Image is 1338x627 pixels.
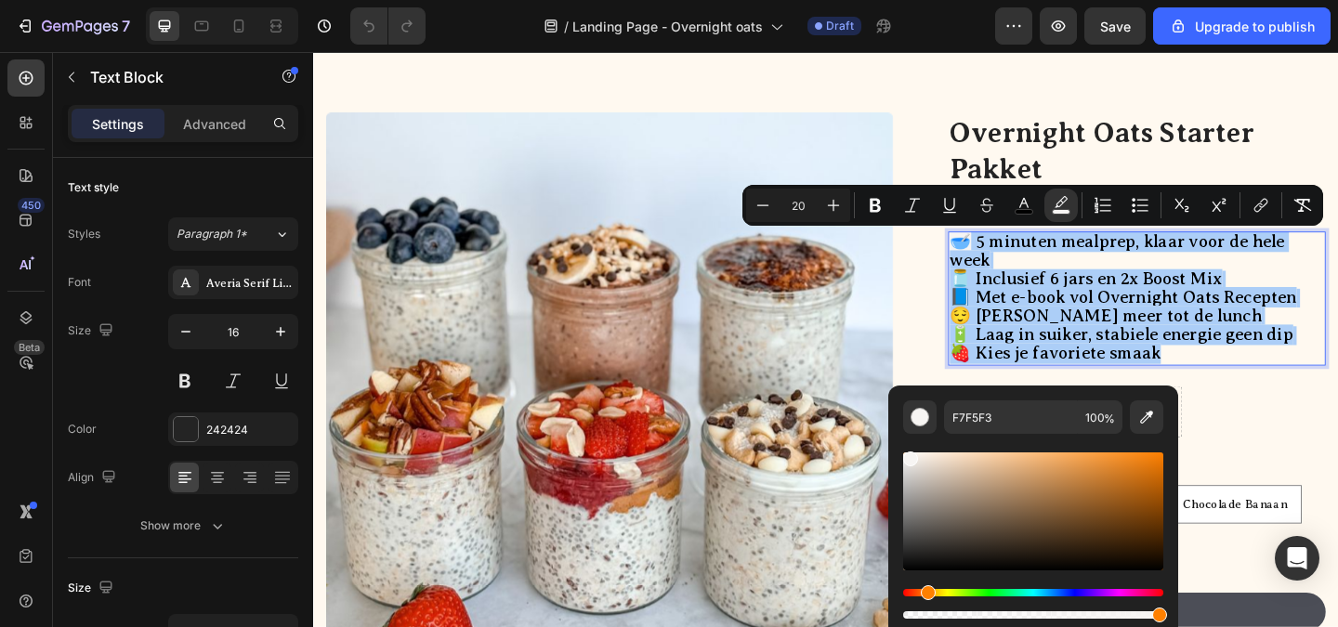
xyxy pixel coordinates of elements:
[18,198,45,213] div: 450
[692,255,1069,277] span: 📘 Met e-book vol Overnight Oats Recepten
[1169,17,1315,36] div: Upgrade to publish
[1100,19,1131,34] span: Save
[1153,7,1331,45] button: Upgrade to publish
[206,422,294,438] div: 242424
[90,66,248,88] p: Text Block
[692,236,989,257] span: 🫙 Inclusief 6 jars en 2x Boost Mix
[313,52,1338,627] iframe: Design area
[690,195,1101,341] div: Rich Text Editor. Editing area: main
[944,400,1078,434] input: E.g FFFFFF
[68,179,119,196] div: Text style
[68,274,91,291] div: Font
[92,114,144,134] p: Settings
[692,317,922,338] span: 🍓 Kies je favoriete smaak
[1275,536,1319,581] div: Open Intercom Messenger
[946,485,1059,499] span: Chocolade Banaan
[206,275,294,292] div: Averia Serif Libre
[7,7,138,45] button: 7
[790,485,899,499] span: Vanille-Collageen
[68,509,298,542] button: Show more
[706,538,750,552] span: Natuur
[690,372,778,409] div: €59,95
[742,185,1323,226] div: Editor contextual toolbar
[826,18,854,34] span: Draft
[692,296,1066,318] span: 🔋 Laag in suiker, stabiele energie geen dip
[68,319,117,344] div: Size
[1084,7,1146,45] button: Save
[572,17,763,36] span: Landing Page - Overnight oats
[14,340,45,355] div: Beta
[690,66,1101,150] h1: Overnight Oats Starter Pakket
[692,276,1031,297] span: 😌 [PERSON_NAME] meer tot de lunch
[122,15,130,37] p: 7
[692,195,1056,237] span: 🥣 5 minuten mealprep, klaar voor de hele week
[785,155,951,171] p: 2,500+ Geverifieerde Reviews!
[831,384,929,398] div: Drop element here
[350,7,426,45] div: Undo/Redo
[690,441,844,464] legend: Kies je smaak: Appel
[564,17,569,36] span: /
[177,226,247,242] span: Paragraph 1*
[68,576,117,601] div: Size
[168,217,298,251] button: Paragraph 1*
[707,485,742,499] span: Appel
[903,589,1163,596] div: Hue
[68,421,97,438] div: Color
[1104,409,1115,429] span: %
[140,516,227,535] div: Show more
[856,599,936,619] div: Add to cart
[68,226,100,242] div: Styles
[68,465,120,490] div: Align
[183,114,246,134] p: Advanced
